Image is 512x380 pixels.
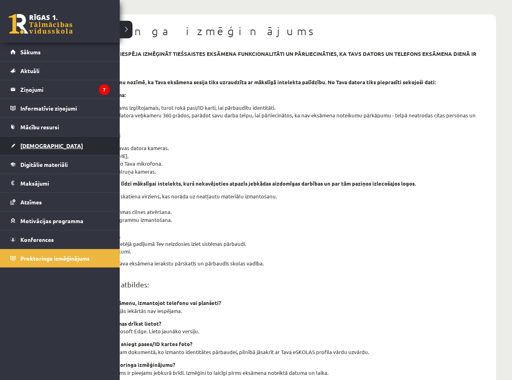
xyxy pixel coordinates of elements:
[69,168,480,176] li: Video filmēšana no tālruņa kameras.
[20,142,83,149] span: [DEMOGRAPHIC_DATA]
[64,327,480,335] p: Google Chrome un Microsoft Edge. Lieto jaunāko versiju.
[64,79,436,85] strong: Eksāmens ar novērošanu nozīmē, ka Tava eksāmena sesija tiks uzraudzīta ar mākslīgā intelekta palī...
[10,193,110,211] a: Atzīmes
[99,84,110,95] i: 7
[69,247,480,255] li: Citi neatbilstoši pasākumi.
[64,348,480,356] p: Jūsu vārdam un uzvārdam dokumentā, ko izmanto identitātes pārbaudei, pilnībā jāsakrīt ar Tava eSK...
[10,137,110,155] a: [DEMOGRAPHIC_DATA]
[20,174,110,192] legend: Maksājumi
[64,299,221,306] strong: Vai es varu kārtot eksāmenu, izmantojot telefonu vai planšeti?
[20,198,42,206] span: Atzīmes
[69,208,480,216] li: Jauna pārlūkprogrammas cilnes atvēršana.
[69,152,480,160] li: Datora [PERSON_NAME].
[64,369,480,377] p: Proktoringa izmēģinājums ir pieejams jebkurā brīdī. Izmēģini to laicīgi pirms eksāmena noteiktā d...
[20,255,90,262] span: Proktoringa izmēģinājums
[69,111,480,127] li: Telpas skenēšana ar datora vebkameru 360 grādos, parādot savu darba telpu, lai pārliecinātos, ka ...
[9,14,73,34] a: Rīgas 1. Tālmācības vidusskola
[10,249,110,267] a: Proktoringa izmēģinājums
[20,217,83,224] span: Motivācijas programma
[20,161,68,168] span: Digitālie materiāli
[20,236,54,243] span: Konferences
[20,67,40,74] span: Aktuāli
[20,123,59,131] span: Mācību resursi
[10,155,110,174] a: Digitālie materiāli
[10,118,110,136] a: Mācību resursi
[64,307,480,315] p: Eksāmena kārtošana šajās iekārtās nav iespējama.
[69,232,480,240] li: Austiņu izmantošana.
[64,259,480,267] p: Pēc eksāmena beigām Tava eksāmena ierakstu pārskatīs un pārbaudīs skolas vadība.
[10,230,110,249] a: Konferences
[69,200,480,208] li: Sarunāšanās.
[69,224,480,232] li: Iziešana no telpas.
[10,43,110,61] a: Sākums
[69,104,480,112] li: Fotoattēls, kurā redzams izglītojamais, turot rokā pasi/ID karti, lai pārbaudītu identitāti.
[69,160,480,168] li: Monitorētas skaņas no Tava mikrofona.
[64,280,480,289] h2: Daži jautājumi un atbildes:
[69,144,480,152] li: Video filmēšana no Tavas datora kameras.
[10,80,110,99] a: Ziņojumi7
[10,61,110,80] a: Aktuāli
[10,212,110,230] a: Motivācijas programma
[64,24,480,38] h1: Proktoringa izmēģinājums
[69,192,480,200] li: [PERSON_NAME] acu skatiena virziens, kas norāda uz neatļautu materiālu izmantošanu.
[69,216,480,224] li: Aizliegtu lietojumprogrammu izmantošana.
[10,99,110,117] a: Informatīvie ziņojumi
[10,174,110,192] a: Maksājumi
[20,48,41,55] span: Sākums
[64,180,416,187] strong: Tavām darbībām sekos līdzi mākslīgai intelekts, kurš nekavējoties atpazīs jebkādas aizdomīgas dar...
[64,50,476,65] strong: šajā sadaļā tev ir iespēja izmēģināt tiešsaistes eksāmena funkcionalitāti un pārliecināties, ka t...
[69,240,480,248] li: Papildus monitors, pretējā gadījumā Tev neizdosies iziet sistēmas pārbaudi.
[20,99,110,117] legend: Informatīvie ziņojumi
[20,80,110,99] legend: Ziņojumi
[64,340,192,347] strong: Kāpēc ir nepieciešams sniegt pases/ID kartes foto?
